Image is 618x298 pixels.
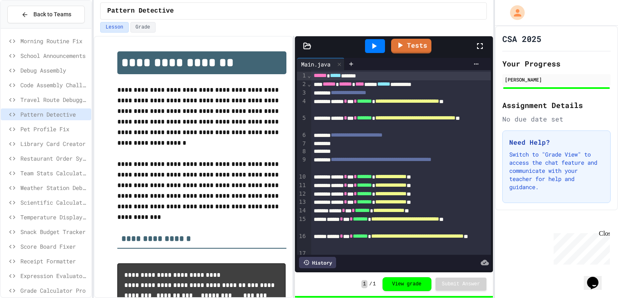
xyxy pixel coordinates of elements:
span: 1 [373,281,376,287]
div: Chat with us now!Close [3,3,56,52]
div: 3 [297,89,307,97]
span: Weather Station Debugger [20,183,88,192]
div: 16 [297,232,307,249]
span: Snack Budget Tracker [20,227,88,236]
div: 4 [297,97,307,115]
div: 1 [297,72,307,80]
h2: Assignment Details [502,99,611,111]
span: Expression Evaluator Fix [20,272,88,280]
span: School Announcements [20,51,88,60]
div: My Account [501,3,527,22]
span: Code Assembly Challenge [20,81,88,89]
iframe: chat widget [584,265,610,290]
button: Submit Answer [435,278,487,291]
div: 17 [297,249,307,258]
span: Library Card Creator [20,139,88,148]
a: Tests [391,39,431,53]
h1: CSA 2025 [502,33,541,44]
span: Fold line [307,72,311,79]
span: Grade Calculator Pro [20,286,88,295]
span: Debug Assembly [20,66,88,75]
span: Restaurant Order System [20,154,88,163]
button: View grade [383,277,431,291]
button: Grade [130,22,156,33]
p: Switch to "Grade View" to access the chat feature and communicate with your teacher for help and ... [509,150,604,191]
span: Pattern Detective [107,6,174,16]
div: 5 [297,114,307,131]
div: 6 [297,131,307,140]
iframe: chat widget [550,230,610,265]
div: 8 [297,148,307,156]
div: History [299,257,336,268]
div: 15 [297,215,307,232]
div: No due date set [502,114,611,124]
span: Pet Profile Fix [20,125,88,133]
div: Main.java [297,60,334,68]
div: 11 [297,181,307,190]
div: [PERSON_NAME] [505,76,608,83]
div: 12 [297,190,307,199]
div: 14 [297,207,307,215]
button: Back to Teams [7,6,85,23]
span: Pattern Detective [20,110,88,119]
div: 9 [297,156,307,173]
div: 10 [297,173,307,181]
span: Score Board Fixer [20,242,88,251]
span: Fold line [307,81,311,87]
span: Back to Teams [33,10,71,19]
div: 2 [297,80,307,89]
span: Submit Answer [442,281,480,287]
div: 13 [297,198,307,207]
button: Lesson [100,22,128,33]
span: / [369,281,372,287]
span: Scientific Calculator [20,198,88,207]
h3: Need Help? [509,137,604,147]
span: Receipt Formatter [20,257,88,265]
span: Team Stats Calculator [20,169,88,177]
span: 1 [361,280,367,288]
span: Travel Route Debugger [20,95,88,104]
span: Morning Routine Fix [20,37,88,45]
span: Temperature Display Fix [20,213,88,221]
h2: Your Progress [502,58,611,69]
div: 7 [297,140,307,148]
div: Main.java [297,58,345,70]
